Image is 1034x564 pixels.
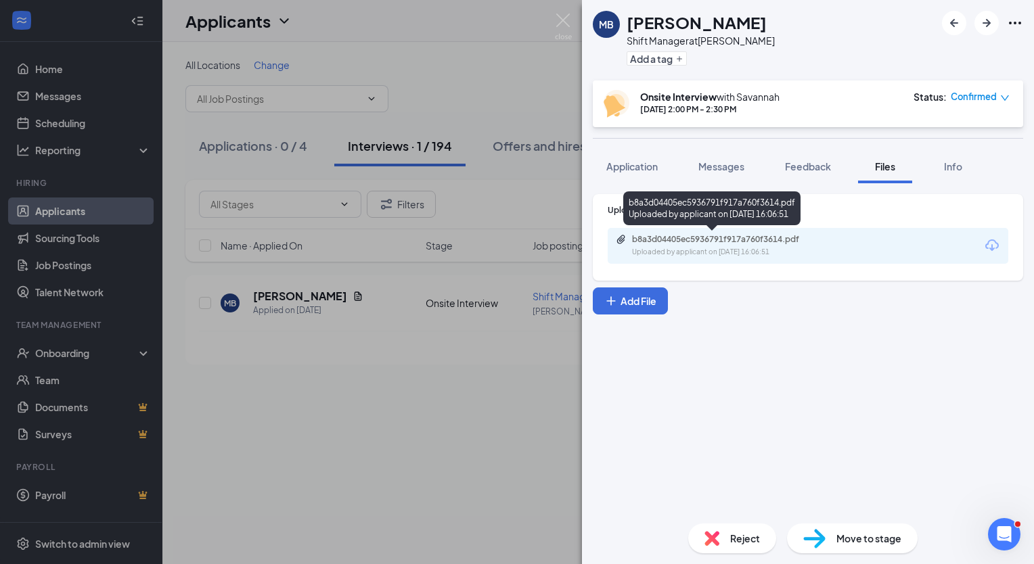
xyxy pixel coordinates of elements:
button: PlusAdd a tag [627,51,687,66]
div: Shift Manager at [PERSON_NAME] [627,34,775,47]
span: Reject [730,531,760,546]
span: Confirmed [951,90,997,103]
svg: Paperclip [616,234,627,245]
svg: ArrowLeftNew [946,15,962,31]
span: Feedback [785,160,831,172]
div: b8a3d04405ec5936791f917a760f3614.pdf [632,234,822,245]
button: ArrowLeftNew [942,11,966,35]
div: b8a3d04405ec5936791f917a760f3614.pdf Uploaded by applicant on [DATE] 16:06:51 [623,191,801,225]
div: Uploaded by applicant on [DATE] 16:06:51 [632,247,835,258]
div: with Savannah [640,90,780,103]
button: ArrowRight [974,11,999,35]
span: Info [944,160,962,172]
svg: Plus [604,294,618,308]
div: Upload Resume [608,204,1008,216]
span: Files [875,160,895,172]
div: Status : [914,90,947,103]
div: MB [599,18,614,31]
b: Onsite Interview [640,91,717,103]
span: Move to stage [836,531,901,546]
span: Messages [698,160,744,172]
a: Paperclipb8a3d04405ec5936791f917a760f3614.pdfUploaded by applicant on [DATE] 16:06:51 [616,234,835,258]
svg: Plus [675,55,683,63]
iframe: Intercom live chat [988,518,1020,550]
svg: Ellipses [1007,15,1023,31]
div: [DATE] 2:00 PM - 2:30 PM [640,103,780,115]
button: Add FilePlus [593,287,668,314]
h1: [PERSON_NAME] [627,11,767,34]
svg: ArrowRight [979,15,995,31]
span: Application [606,160,658,172]
svg: Download [984,237,1000,254]
span: down [1000,93,1010,103]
